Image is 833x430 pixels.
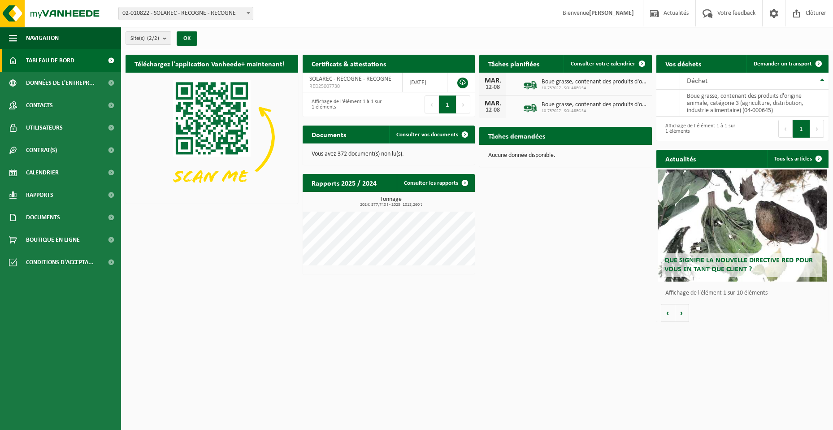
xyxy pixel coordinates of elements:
h2: Certificats & attestations [303,55,395,72]
span: Calendrier [26,161,59,184]
span: Utilisateurs [26,117,63,139]
span: Documents [26,206,60,229]
p: Vous avez 372 document(s) non lu(s). [312,151,466,157]
p: Affichage de l'élément 1 sur 10 éléments [665,290,824,296]
span: Contrat(s) [26,139,57,161]
a: Tous les articles [767,150,828,168]
span: Que signifie la nouvelle directive RED pour vous en tant que client ? [664,257,813,273]
button: Previous [425,96,439,113]
span: Contacts [26,94,53,117]
button: Next [456,96,470,113]
h2: Rapports 2025 / 2024 [303,174,386,191]
a: Demander un transport [746,55,828,73]
span: Données de l'entrepr... [26,72,95,94]
a: Consulter les rapports [397,174,474,192]
h2: Vos déchets [656,55,710,72]
a: Consulter vos documents [389,126,474,143]
img: BL-LQ-LV [523,98,538,113]
span: Consulter vos documents [396,132,458,138]
div: 12-08 [484,107,502,113]
button: Volgende [675,304,689,322]
count: (2/2) [147,35,159,41]
div: MAR. [484,100,502,107]
a: Consulter votre calendrier [564,55,651,73]
img: Download de VHEPlus App [126,73,298,202]
button: Previous [778,120,793,138]
button: Next [810,120,824,138]
span: RED25007730 [309,83,395,90]
span: Consulter votre calendrier [571,61,635,67]
span: Boutique en ligne [26,229,80,251]
img: BL-LQ-LV [523,75,538,91]
span: Rapports [26,184,53,206]
h3: Tonnage [307,196,475,207]
span: Boue grasse, contenant des produits d'origine animale, catégorie 3 (agriculture,... [542,78,647,86]
span: 2024: 877,740 t - 2025: 1018,260 t [307,203,475,207]
span: Demander un transport [754,61,812,67]
span: Site(s) [130,32,159,45]
span: Conditions d'accepta... [26,251,94,274]
div: Affichage de l'élément 1 à 1 sur 1 éléments [661,119,738,139]
span: 02-010822 - SOLAREC - RECOGNE - RECOGNE [119,7,253,20]
h2: Tâches planifiées [479,55,548,72]
button: OK [177,31,197,46]
h2: Documents [303,126,355,143]
strong: [PERSON_NAME] [589,10,634,17]
h2: Actualités [656,150,705,167]
span: SOLAREC - RECOGNE - RECOGNE [309,76,391,83]
span: Déchet [687,78,707,85]
td: boue grasse, contenant des produits d'origine animale, catégorie 3 (agriculture, distribution, in... [680,90,829,117]
h2: Tâches demandées [479,127,554,144]
span: Navigation [26,27,59,49]
div: Affichage de l'élément 1 à 1 sur 1 éléments [307,95,384,114]
button: Site(s)(2/2) [126,31,171,45]
td: [DATE] [403,73,447,92]
span: Boue grasse, contenant des produits d'origine animale, catégorie 3 (agriculture,... [542,101,647,109]
span: 10-757027 - SOLAREC SA [542,109,647,114]
div: 12-08 [484,84,502,91]
button: 1 [793,120,810,138]
span: Tableau de bord [26,49,74,72]
a: Que signifie la nouvelle directive RED pour vous en tant que client ? [658,169,827,282]
button: 1 [439,96,456,113]
p: Aucune donnée disponible. [488,152,643,159]
h2: Téléchargez l'application Vanheede+ maintenant! [126,55,294,72]
div: MAR. [484,77,502,84]
span: 10-757027 - SOLAREC SA [542,86,647,91]
span: 02-010822 - SOLAREC - RECOGNE - RECOGNE [118,7,253,20]
button: Vorige [661,304,675,322]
